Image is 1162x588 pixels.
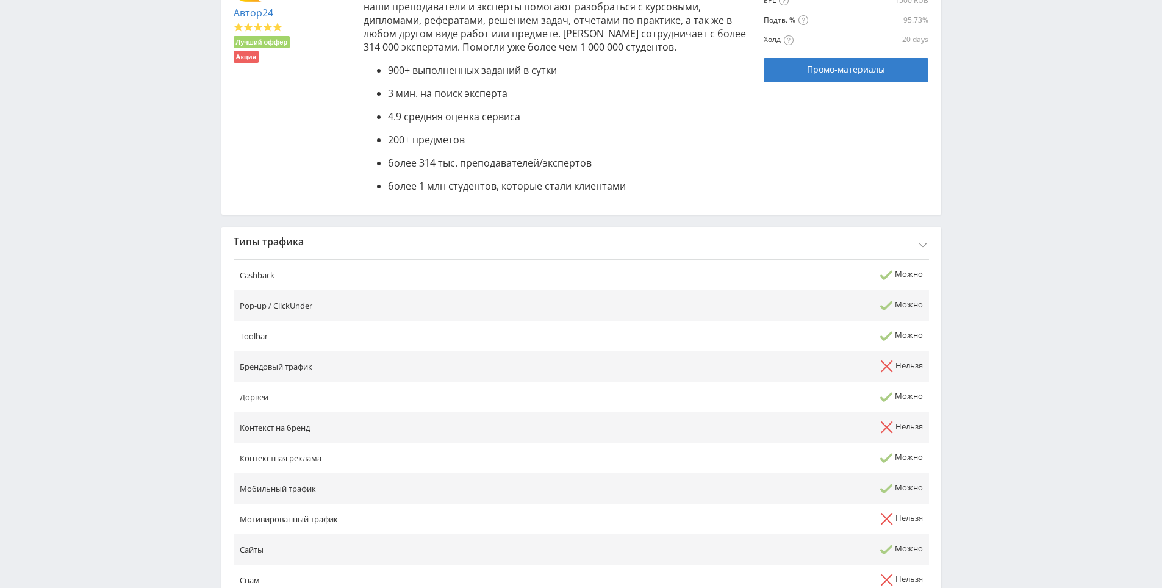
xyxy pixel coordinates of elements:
[707,534,929,565] td: Можно
[764,35,873,45] div: Холд
[707,443,929,473] td: Можно
[234,534,707,565] td: Сайты
[388,179,626,193] span: более 1 млн студентов, которые стали клиентами
[707,412,929,443] td: Нельзя
[234,412,707,443] td: Контекст на бренд
[234,443,707,473] td: Контекстная реклама
[707,351,929,382] td: Нельзя
[875,15,928,25] div: 95.73%
[807,65,885,74] span: Промо-материалы
[875,35,928,45] div: 20 days
[221,227,941,256] div: Типы трафика
[707,290,929,321] td: Можно
[764,15,873,26] div: Подтв. %
[234,473,707,504] td: Мобильный трафик
[234,6,273,20] a: Автор24
[388,156,592,170] span: более 314 тыс. преподавателей/экспертов
[234,382,707,412] td: Дорвеи
[234,290,707,321] td: Pop-up / ClickUnder
[388,110,520,123] span: 4.9 средняя оценка сервиса
[234,351,707,382] td: Брендовый трафик
[234,260,707,291] td: Cashback
[388,63,557,77] span: 900+ выполненных заданий в сутки
[707,260,929,291] td: Можно
[764,58,928,82] a: Промо-материалы
[234,321,707,351] td: Toolbar
[234,36,290,48] li: Лучший оффер
[388,133,465,146] span: 200+ предметов
[707,382,929,412] td: Можно
[707,321,929,351] td: Можно
[707,504,929,534] td: Нельзя
[388,87,507,100] span: 3 мин. на поиск эксперта
[707,473,929,504] td: Можно
[234,51,259,63] li: Акция
[234,504,707,534] td: Мотивированный трафик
